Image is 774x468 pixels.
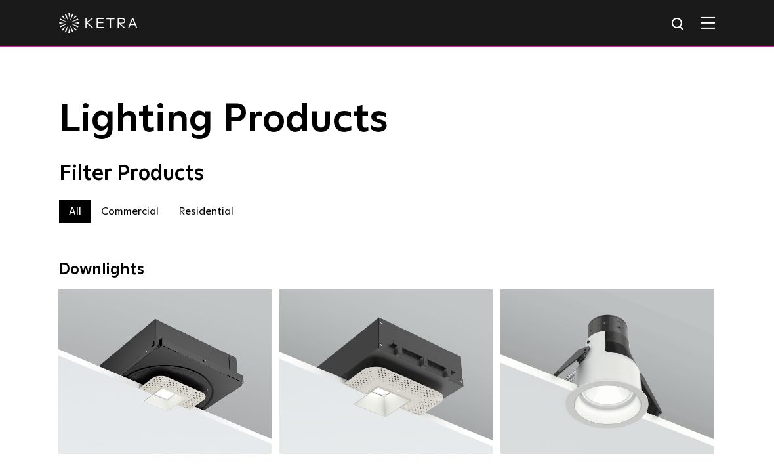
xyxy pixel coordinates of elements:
[59,261,715,280] div: Downlights
[59,200,91,223] label: All
[91,200,169,223] label: Commercial
[670,16,687,33] img: search icon
[59,161,715,186] div: Filter Products
[59,13,138,33] img: ketra-logo-2019-white
[59,100,388,140] span: Lighting Products
[169,200,243,223] label: Residential
[701,16,715,29] img: Hamburger%20Nav.svg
